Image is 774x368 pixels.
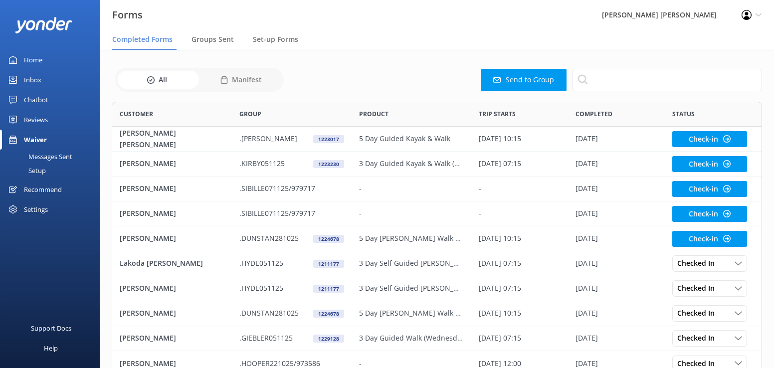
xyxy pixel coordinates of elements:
[112,276,762,301] div: row
[359,333,464,344] p: 3 Day Guided Walk (Wednesdays)
[359,183,362,194] p: -
[239,233,299,244] p: .DUNSTAN281025
[120,128,224,150] p: [PERSON_NAME] [PERSON_NAME]
[576,133,598,144] p: [DATE]
[120,308,176,319] p: [PERSON_NAME]
[112,152,762,177] div: row
[192,34,234,44] span: Groups Sent
[120,158,176,169] p: [PERSON_NAME]
[120,109,153,119] span: Customer
[359,158,464,169] p: 3 Day Guided Kayak & Walk (Wednesdays)
[479,208,481,219] p: -
[239,308,299,319] p: .DUNSTAN281025
[6,150,100,164] a: Messages Sent
[112,201,762,226] div: row
[24,110,48,130] div: Reviews
[479,333,521,344] p: [DATE] 07:15
[313,235,344,243] div: 1224678
[359,233,464,244] p: 5 Day [PERSON_NAME] Walk HOT DEAL
[24,70,41,90] div: Inbox
[481,69,567,91] button: Send to Group
[479,109,516,119] span: Trip starts
[479,183,481,194] p: -
[239,258,283,269] p: .HYDE051125
[359,109,388,119] span: Product
[576,308,598,319] p: [DATE]
[359,308,464,319] p: 5 Day [PERSON_NAME] Walk HOT DEAL
[253,34,298,44] span: Set-up Forms
[112,127,762,152] div: row
[112,7,143,23] h3: Forms
[24,130,47,150] div: Waiver
[576,109,612,119] span: Completed
[479,133,521,144] p: [DATE] 10:15
[313,260,344,268] div: 1211177
[672,131,747,147] button: Check-in
[24,199,48,219] div: Settings
[576,158,598,169] p: [DATE]
[120,333,176,344] p: [PERSON_NAME]
[6,164,100,178] a: Setup
[359,258,464,269] p: 3 Day Self Guided [PERSON_NAME] Walk (Wednesdays)
[239,283,283,294] p: .HYDE051125
[112,34,173,44] span: Completed Forms
[479,233,521,244] p: [DATE] 10:15
[677,283,721,294] span: Checked In
[359,133,450,144] p: 5 Day Guided Kayak & Walk
[120,283,176,294] p: [PERSON_NAME]
[479,158,521,169] p: [DATE] 07:15
[6,164,46,178] div: Setup
[112,301,762,326] div: row
[112,326,762,351] div: row
[120,258,203,269] p: Lakoda [PERSON_NAME]
[120,233,176,244] p: [PERSON_NAME]
[44,338,58,358] div: Help
[6,150,72,164] div: Messages Sent
[359,208,362,219] p: -
[24,90,48,110] div: Chatbot
[239,183,315,194] p: .SIBILLE071125/979717
[479,308,521,319] p: [DATE] 10:15
[239,109,261,119] span: Group
[112,251,762,276] div: row
[313,285,344,293] div: 1211177
[576,208,598,219] p: [DATE]
[239,333,293,344] p: .GIEBLER051125
[576,258,598,269] p: [DATE]
[313,135,344,143] div: 1223017
[112,177,762,201] div: row
[576,183,598,194] p: [DATE]
[15,17,72,33] img: yonder-white-logo.png
[672,231,747,247] button: Check-in
[239,158,285,169] p: .KIRBY051125
[672,109,695,119] span: Status
[239,133,297,144] p: .[PERSON_NAME]
[677,258,721,269] span: Checked In
[479,258,521,269] p: [DATE] 07:15
[672,206,747,222] button: Check-in
[677,333,721,344] span: Checked In
[313,310,344,318] div: 1224678
[313,160,344,168] div: 1223230
[120,208,176,219] p: [PERSON_NAME]
[313,335,344,343] div: 1229128
[24,50,42,70] div: Home
[479,283,521,294] p: [DATE] 07:15
[576,233,598,244] p: [DATE]
[576,333,598,344] p: [DATE]
[576,283,598,294] p: [DATE]
[239,208,315,219] p: .SIBILLE071125/979717
[120,183,176,194] p: [PERSON_NAME]
[359,283,464,294] p: 3 Day Self Guided [PERSON_NAME] Walk (Wednesdays)
[31,318,71,338] div: Support Docs
[112,226,762,251] div: row
[677,308,721,319] span: Checked In
[672,156,747,172] button: Check-in
[24,180,62,199] div: Recommend
[672,181,747,197] button: Check-in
